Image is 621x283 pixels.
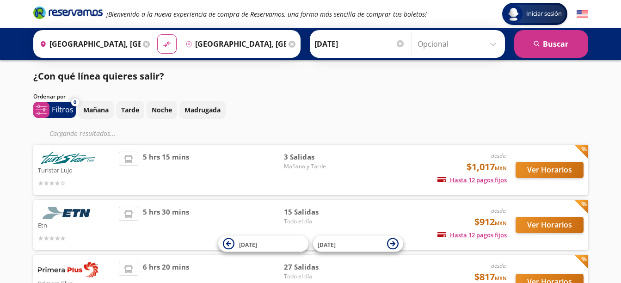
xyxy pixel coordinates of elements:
button: [DATE] [218,236,308,252]
button: Buscar [514,30,588,58]
button: Ver Horarios [516,217,584,233]
p: Mañana [83,105,109,115]
span: Iniciar sesión [523,9,566,18]
input: Buscar Origen [36,32,141,55]
span: [DATE] [318,240,336,248]
span: 27 Salidas [284,262,349,272]
span: Todo el día [284,217,349,226]
p: Madrugada [184,105,221,115]
a: Brand Logo [33,6,103,22]
span: [DATE] [239,240,257,248]
span: 5 hrs 30 mins [143,207,189,243]
p: Etn [38,219,115,230]
em: desde: [491,207,507,215]
img: Etn [38,207,98,219]
img: Primera Plus [38,262,98,277]
button: Tarde [116,101,144,119]
button: English [577,8,588,20]
span: Hasta 12 pagos fijos [437,176,507,184]
span: 0 [74,98,76,106]
span: Todo el día [284,272,349,281]
input: Buscar Destino [182,32,286,55]
span: 5 hrs 15 mins [143,152,189,188]
span: $912 [474,215,507,229]
button: Madrugada [179,101,226,119]
em: Cargando resultados ... [49,129,116,138]
button: [DATE] [313,236,403,252]
p: Noche [152,105,172,115]
span: Hasta 12 pagos fijos [437,231,507,239]
em: desde: [491,262,507,270]
span: $1,017 [467,160,507,174]
p: Tarde [121,105,139,115]
p: ¿Con qué línea quieres salir? [33,69,164,83]
small: MXN [495,165,507,172]
button: Mañana [78,101,114,119]
small: MXN [495,220,507,227]
p: Turistar Lujo [38,164,115,175]
em: ¡Bienvenido a la nueva experiencia de compra de Reservamos, una forma más sencilla de comprar tus... [106,10,427,18]
p: Ordenar por [33,92,66,101]
input: Elegir Fecha [314,32,405,55]
button: 0Filtros [33,102,76,118]
span: Mañana y Tarde [284,162,349,171]
span: 15 Salidas [284,207,349,217]
p: Filtros [52,104,74,115]
button: Noche [147,101,177,119]
i: Brand Logo [33,6,103,19]
em: desde: [491,152,507,160]
button: Ver Horarios [516,162,584,178]
small: MXN [495,275,507,282]
input: Opcional [418,32,500,55]
img: Turistar Lujo [38,152,98,164]
span: 3 Salidas [284,152,349,162]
